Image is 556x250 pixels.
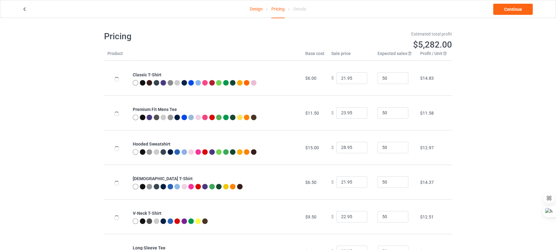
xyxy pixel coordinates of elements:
span: $6.00 [305,76,316,81]
div: Details [293,0,306,18]
span: $ [331,180,334,184]
span: $11.50 [305,111,319,116]
div: Estimated total profit [282,31,452,37]
th: Base cost [302,50,328,61]
span: $14.37 [420,180,434,185]
span: $ [331,76,334,81]
span: $ [331,214,334,219]
th: Sale price [328,50,374,61]
span: $6.50 [305,180,316,185]
th: Profit / Unit [417,50,452,61]
a: Continue [493,4,533,15]
span: $5,282.00 [413,40,452,50]
div: Pricing [271,0,285,18]
a: Design [250,0,263,18]
b: Hooded Sweatshirt [133,142,170,146]
span: $12.51 [420,214,434,219]
th: Product [104,50,129,61]
b: Premium Fit Mens Tee [133,107,177,112]
span: $15.00 [305,145,319,150]
img: heather_texture.png [168,80,173,86]
h1: Pricing [104,31,274,42]
span: $9.50 [305,214,316,219]
img: heather_texture.png [168,115,173,120]
b: Classic T-Shirt [133,72,161,77]
th: Expected sales [374,50,417,61]
span: $14.83 [420,76,434,81]
span: $12.97 [420,145,434,150]
b: V-Neck T-Shirt [133,211,161,216]
span: $ [331,145,334,150]
span: $11.58 [420,111,434,116]
b: [DEMOGRAPHIC_DATA] T-Shirt [133,176,193,181]
span: $ [331,110,334,115]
